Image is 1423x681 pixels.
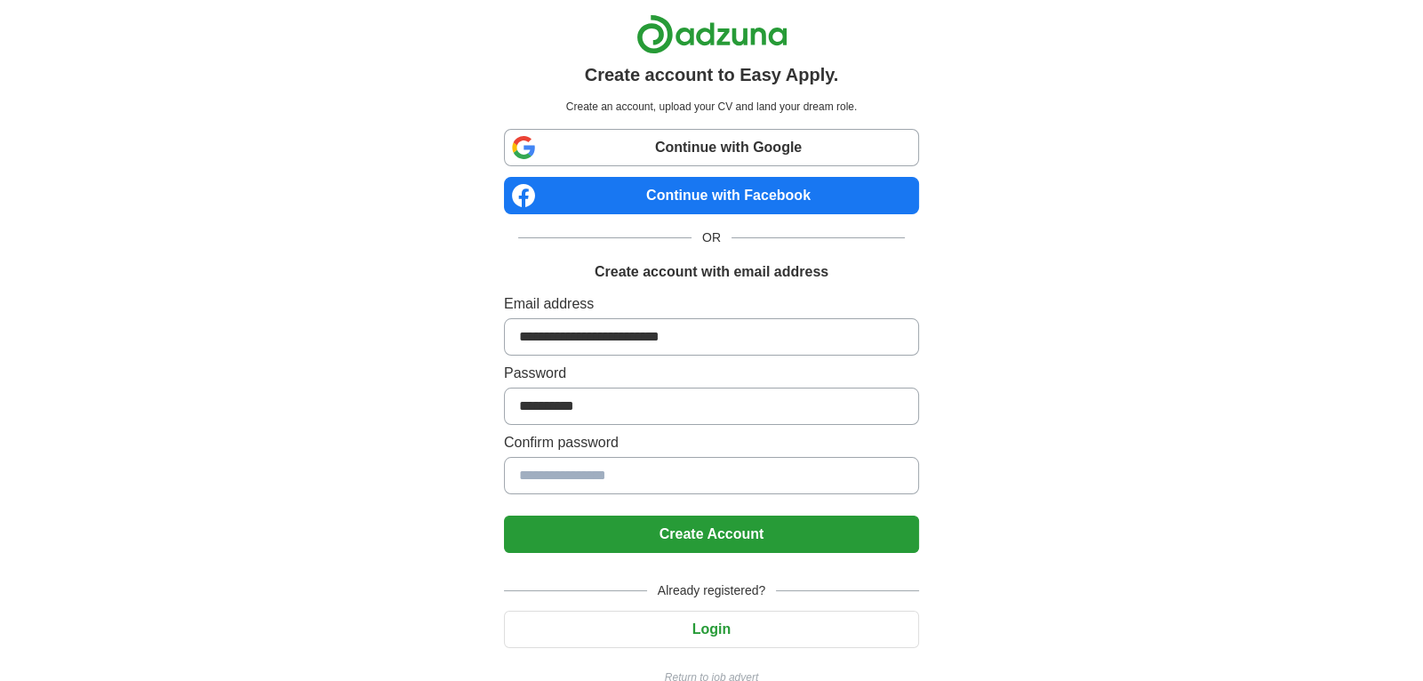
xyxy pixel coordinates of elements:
[585,61,839,88] h1: Create account to Easy Apply.
[595,261,828,283] h1: Create account with email address
[504,177,919,214] a: Continue with Facebook
[504,129,919,166] a: Continue with Google
[692,228,731,247] span: OR
[636,14,787,54] img: Adzuna logo
[504,621,919,637] a: Login
[504,611,919,648] button: Login
[504,432,919,453] label: Confirm password
[504,516,919,553] button: Create Account
[504,293,919,315] label: Email address
[504,363,919,384] label: Password
[647,581,776,600] span: Already registered?
[508,99,915,115] p: Create an account, upload your CV and land your dream role.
